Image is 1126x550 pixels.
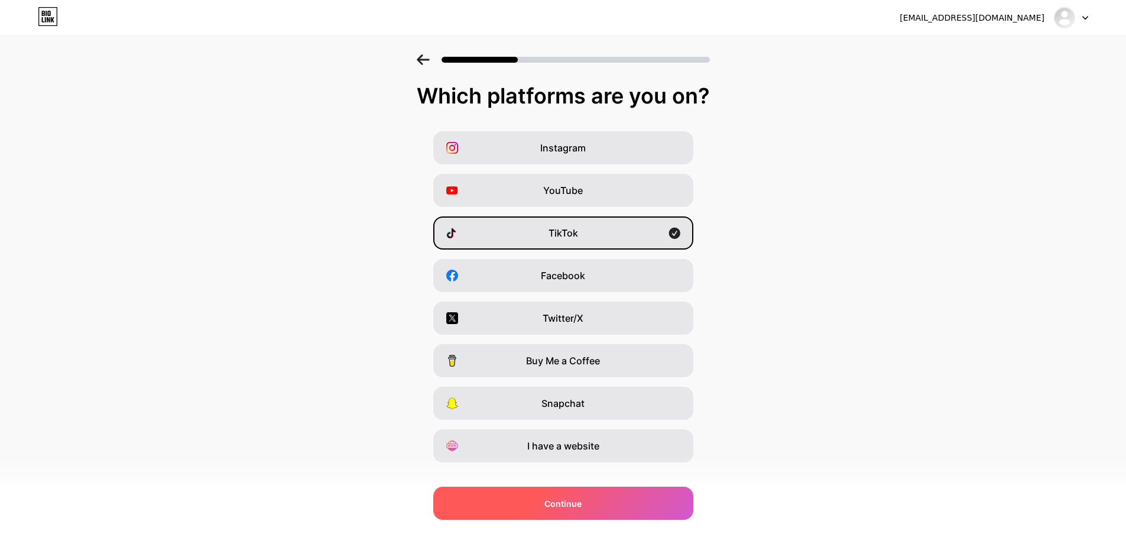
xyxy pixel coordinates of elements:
span: Buy Me a Coffee [526,354,600,368]
div: [EMAIL_ADDRESS][DOMAIN_NAME] [900,12,1044,24]
span: Facebook [541,268,585,283]
span: Twitter/X [543,311,583,325]
span: TikTok [549,226,578,240]
img: idfacengineering [1053,7,1076,29]
span: Instagram [540,141,586,155]
span: Snapchat [541,396,585,410]
span: I have a website [527,439,599,453]
span: Continue [544,497,582,510]
div: Which platforms are you on? [12,84,1114,108]
span: YouTube [543,183,583,198]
